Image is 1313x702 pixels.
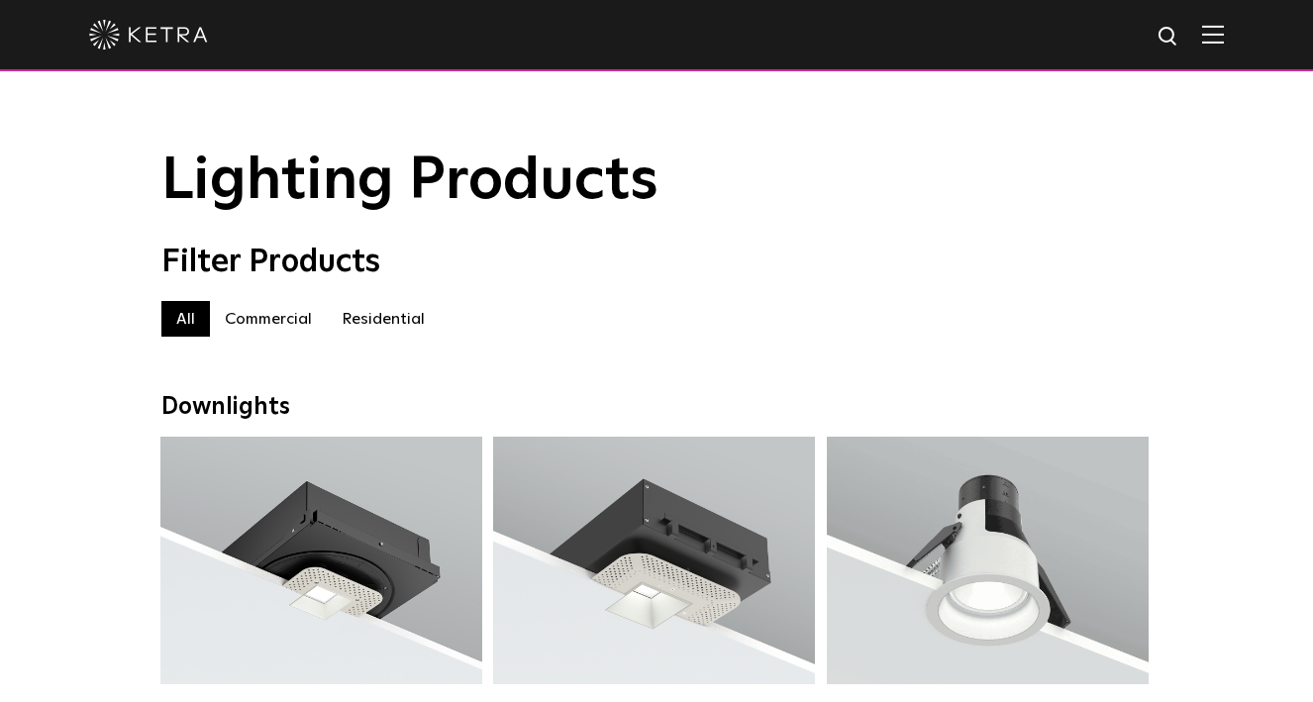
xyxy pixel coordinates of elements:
[1202,25,1224,44] img: Hamburger%20Nav.svg
[1157,25,1181,50] img: search icon
[161,151,658,211] span: Lighting Products
[161,301,210,337] label: All
[210,301,327,337] label: Commercial
[327,301,440,337] label: Residential
[161,244,1152,281] div: Filter Products
[161,393,1152,422] div: Downlights
[89,20,208,50] img: ketra-logo-2019-white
